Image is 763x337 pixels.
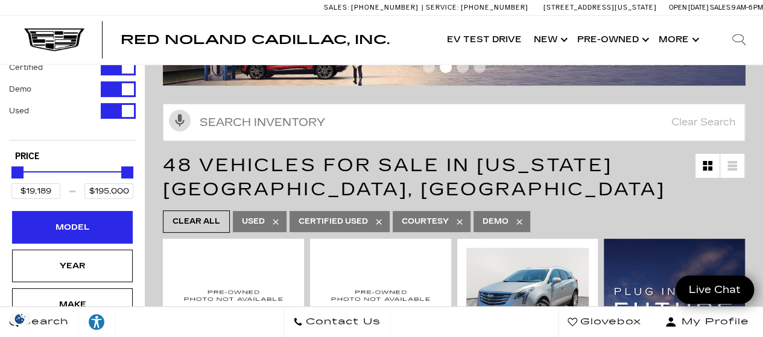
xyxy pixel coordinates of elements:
[78,313,115,331] div: Explore your accessibility options
[669,4,709,11] span: Open [DATE]
[15,151,130,162] h5: Price
[441,16,528,64] a: EV Test Drive
[6,312,34,325] img: Opt-Out Icon
[6,312,34,325] section: Click to Open Cookie Consent Modal
[163,104,745,141] input: Search Inventory
[242,214,265,229] span: Used
[683,283,747,297] span: Live Chat
[11,166,24,178] div: Minimum Price
[12,288,133,321] div: MakeMake
[577,313,641,330] span: Glovebox
[426,4,459,11] span: Service:
[528,16,571,64] a: New
[677,313,749,330] span: My Profile
[283,307,390,337] a: Contact Us
[42,298,103,311] div: Make
[11,183,60,199] input: Minimum
[173,214,220,229] span: Clear All
[11,162,133,199] div: Price
[78,307,115,337] a: Explore your accessibility options
[169,110,191,131] svg: Click to toggle on voice search
[9,16,136,140] div: Filter by Vehicle Type
[483,214,508,229] span: Demo
[543,4,657,11] a: [STREET_ADDRESS][US_STATE]
[676,276,754,304] a: Live Chat
[42,259,103,272] div: Year
[299,214,368,229] span: Certified Used
[12,211,133,244] div: ModelModel
[440,61,452,73] span: Go to slide 2
[571,16,653,64] a: Pre-Owned
[163,154,665,200] span: 48 Vehicles for Sale in [US_STATE][GEOGRAPHIC_DATA], [GEOGRAPHIC_DATA]
[9,83,31,95] label: Demo
[12,250,133,282] div: YearYear
[9,105,29,117] label: Used
[324,4,422,11] a: Sales: [PHONE_NUMBER]
[19,313,69,330] span: Search
[732,4,763,11] span: 9 AM-6 PM
[121,33,390,47] span: Red Noland Cadillac, Inc.
[422,4,531,11] a: Service: [PHONE_NUMBER]
[473,61,486,73] span: Go to slide 4
[84,183,133,199] input: Maximum
[324,4,349,11] span: Sales:
[24,28,84,51] img: Cadillac Dark Logo with Cadillac White Text
[9,61,43,74] label: Certified
[558,307,651,337] a: Glovebox
[42,221,103,234] div: Model
[121,166,133,178] div: Maximum Price
[351,4,419,11] span: [PHONE_NUMBER]
[402,214,449,229] span: Courtesy
[457,61,469,73] span: Go to slide 3
[121,34,390,46] a: Red Noland Cadillac, Inc.
[303,313,381,330] span: Contact Us
[710,4,732,11] span: Sales:
[651,307,763,337] button: Open user profile menu
[423,61,435,73] span: Go to slide 1
[461,4,528,11] span: [PHONE_NUMBER]
[653,16,703,64] button: More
